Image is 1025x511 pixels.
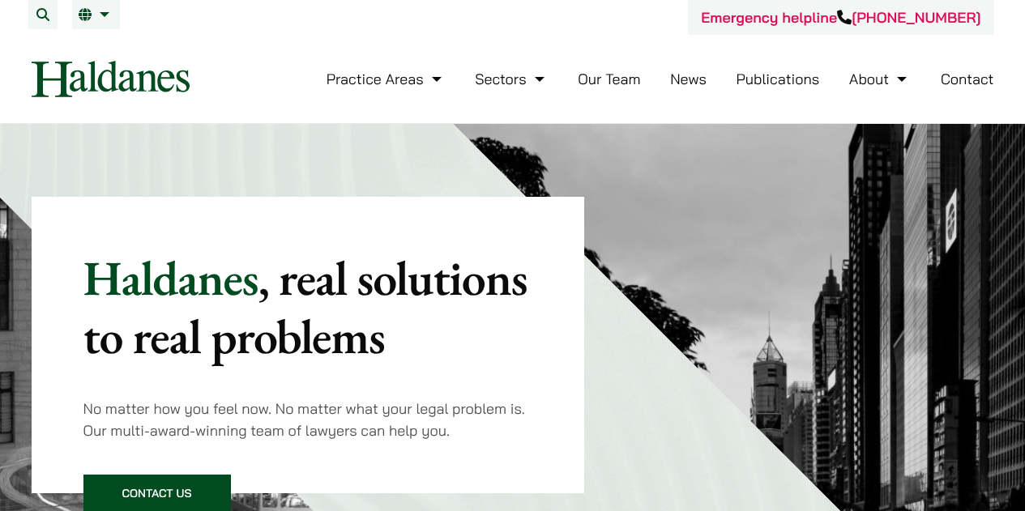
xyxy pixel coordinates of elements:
[941,70,994,88] a: Contact
[701,8,980,27] a: Emergency helpline[PHONE_NUMBER]
[83,398,533,441] p: No matter how you feel now. No matter what your legal problem is. Our multi-award-winning team of...
[849,70,911,88] a: About
[475,70,548,88] a: Sectors
[83,249,533,365] p: Haldanes
[83,246,527,368] mark: , real solutions to real problems
[327,70,446,88] a: Practice Areas
[79,8,113,21] a: EN
[670,70,707,88] a: News
[578,70,640,88] a: Our Team
[32,61,190,97] img: Logo of Haldanes
[737,70,820,88] a: Publications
